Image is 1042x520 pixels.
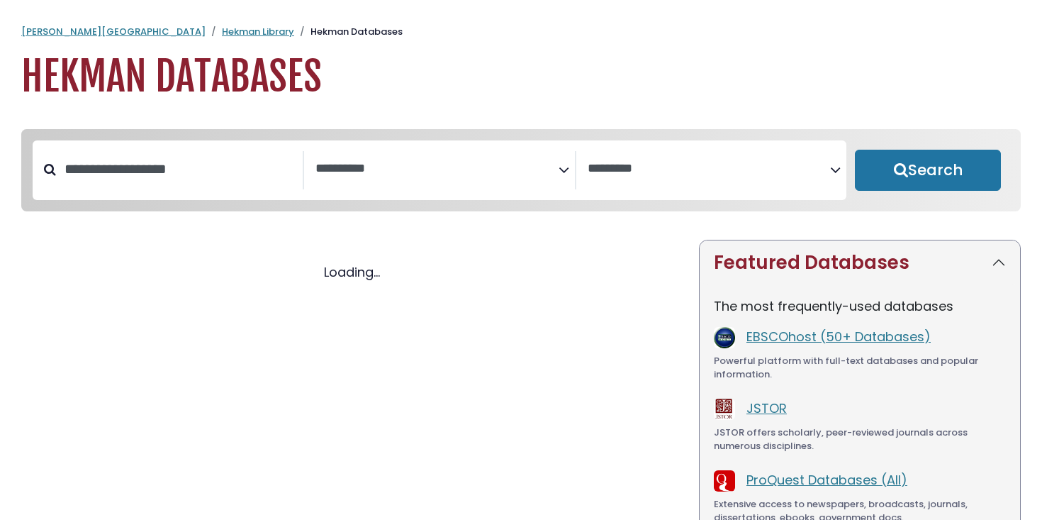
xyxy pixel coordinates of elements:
button: Submit for Search Results [855,150,1001,191]
textarea: Search [315,162,558,177]
h1: Hekman Databases [21,53,1021,101]
div: JSTOR offers scholarly, peer-reviewed journals across numerous disciplines. [714,426,1006,453]
p: The most frequently-used databases [714,297,1006,316]
button: Featured Databases [700,240,1020,285]
a: EBSCOhost (50+ Databases) [746,328,931,345]
a: JSTOR [746,399,787,417]
a: ProQuest Databases (All) [746,471,907,489]
nav: Search filters [21,129,1021,211]
input: Search database by title or keyword [56,157,303,181]
nav: breadcrumb [21,25,1021,39]
li: Hekman Databases [294,25,403,39]
a: [PERSON_NAME][GEOGRAPHIC_DATA] [21,25,206,38]
textarea: Search [588,162,830,177]
div: Powerful platform with full-text databases and popular information. [714,354,1006,382]
a: Hekman Library [222,25,294,38]
div: Loading... [21,262,682,282]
